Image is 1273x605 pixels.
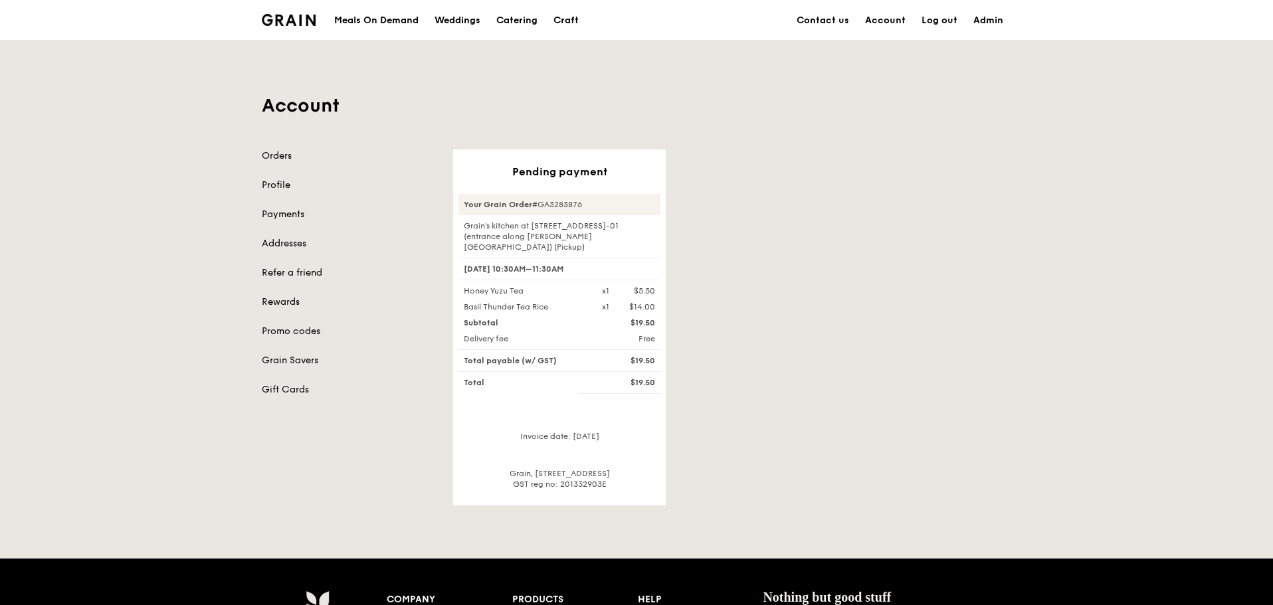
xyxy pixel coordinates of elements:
a: Craft [545,1,587,41]
a: Gift Cards [262,383,437,396]
div: Free [594,333,663,344]
strong: Your Grain Order [464,200,532,209]
div: #GA3283876 [458,194,660,215]
a: Profile [262,179,437,192]
div: x1 [602,286,609,296]
a: Account [857,1,914,41]
a: Payments [262,208,437,221]
div: $19.50 [594,377,663,388]
div: Delivery fee [456,333,594,344]
div: Weddings [435,1,480,41]
div: Honey Yuzu Tea [456,286,594,296]
div: $5.50 [634,286,655,296]
h1: Account [262,94,1011,118]
span: Nothing but good stuff [763,590,891,604]
a: Refer a friend [262,266,437,280]
span: Total payable (w/ GST) [464,356,557,365]
a: Orders [262,149,437,163]
a: Log out [914,1,965,41]
a: Rewards [262,296,437,309]
div: x1 [602,302,609,312]
div: Subtotal [456,317,594,328]
div: Craft [553,1,579,41]
div: Total [456,377,594,388]
a: Catering [488,1,545,41]
div: Pending payment [458,165,660,178]
div: $14.00 [629,302,655,312]
div: Grain, [STREET_ADDRESS] GST reg no: 201332903E [458,468,660,489]
img: Grain [262,14,316,26]
a: Grain Savers [262,354,437,367]
div: $19.50 [594,355,663,366]
a: Promo codes [262,325,437,338]
a: Addresses [262,237,437,250]
a: Contact us [789,1,857,41]
div: [DATE] 10:30AM–11:30AM [458,258,660,280]
div: Invoice date: [DATE] [458,431,660,452]
div: $19.50 [594,317,663,328]
div: Meals On Demand [334,1,419,41]
a: Admin [965,1,1011,41]
div: Basil Thunder Tea Rice [456,302,594,312]
a: Weddings [427,1,488,41]
div: Grain's kitchen at [STREET_ADDRESS]-01 (entrance along [PERSON_NAME][GEOGRAPHIC_DATA]) (Pickup) [458,220,660,252]
div: Catering [496,1,538,41]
